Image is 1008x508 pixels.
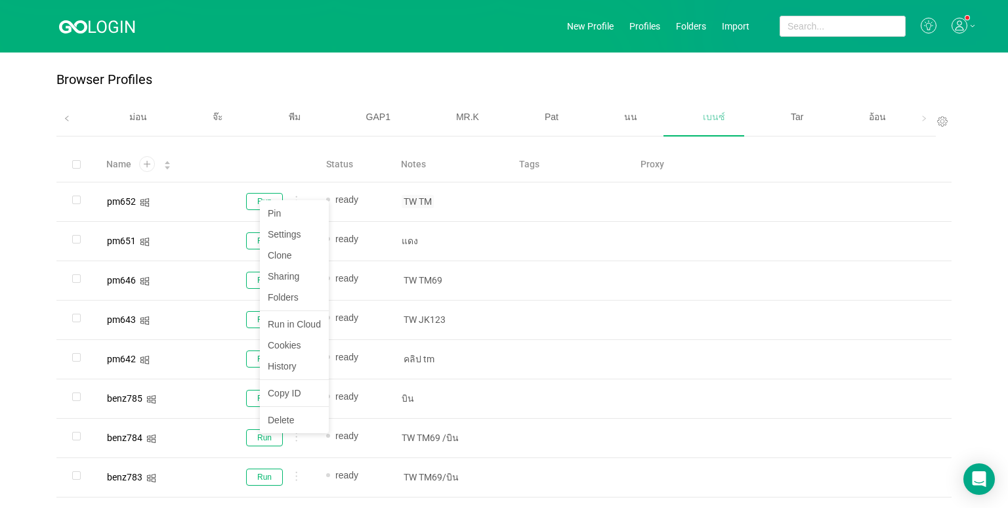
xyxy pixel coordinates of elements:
[335,234,358,244] span: ready
[402,313,448,326] span: TW JK123
[107,197,136,206] div: pm652
[965,16,969,20] sup: 1
[140,237,150,247] i: icon: windows
[146,473,156,483] i: icon: windows
[629,21,660,32] a: Profiles
[146,434,156,444] i: icon: windows
[246,232,283,249] button: Run
[140,316,150,326] i: icon: windows
[246,193,283,210] button: Run
[640,158,664,171] span: Proxy
[402,392,497,405] p: บิน
[963,463,995,495] div: Open Intercom Messenger
[260,383,329,404] li: Copy ID
[401,158,426,171] span: Notes
[402,234,497,247] p: แดง
[260,266,329,287] li: Sharing
[440,431,461,444] span: /บิน
[163,159,171,168] div: Sort
[869,112,886,122] span: อ้อน
[402,471,461,484] span: TW TM69/บิน
[335,312,358,323] span: ready
[213,112,223,122] span: จ๊ะ
[140,355,150,365] i: icon: windows
[567,21,614,32] a: New Profile
[519,158,539,171] span: Tags
[676,21,706,32] a: Folders
[164,159,171,163] i: icon: caret-up
[260,203,329,224] li: Pin
[326,158,353,171] span: Status
[246,311,283,328] button: Run
[335,431,358,441] span: ready
[246,469,283,486] button: Run
[402,195,434,208] span: TW TM
[260,335,329,356] li: Cookies
[260,224,329,245] a: Settings
[56,72,152,87] p: Browser Profiles
[624,112,637,122] span: นน
[335,194,358,205] span: ready
[335,273,358,284] span: ready
[260,314,329,335] li: Run in Cloud
[335,391,358,402] span: ready
[335,352,358,362] span: ready
[246,390,283,407] button: Run
[64,116,70,122] i: icon: left
[921,116,927,122] i: icon: right
[107,354,136,364] div: pm642
[140,198,150,207] i: icon: windows
[146,394,156,404] i: icon: windows
[107,394,142,403] div: benz785
[260,287,329,308] li: Folders
[402,431,497,444] p: TW TM69
[402,352,436,366] span: คลิป tm
[703,112,725,122] span: เบนซ์
[402,274,444,287] span: TW TM69
[246,429,283,446] button: Run
[129,112,147,122] span: ม่อน
[140,276,150,286] i: icon: windows
[164,164,171,168] i: icon: caret-down
[106,158,131,171] span: Name
[456,112,479,122] span: MR.K
[246,272,283,289] button: Run
[107,236,136,245] div: pm651
[545,112,558,122] span: Pat
[260,356,329,377] li: History
[260,410,329,431] li: Delete
[107,276,136,285] div: pm646
[260,245,329,266] li: Clone
[366,112,390,122] span: GAP1
[107,315,136,324] div: pm643
[722,21,749,32] a: Import
[107,433,142,442] div: benz784
[246,350,283,368] button: Run
[791,112,803,122] span: Tar
[107,473,142,482] div: benz783
[289,112,301,122] span: พีม
[780,16,906,37] input: Search...
[335,470,358,480] span: ready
